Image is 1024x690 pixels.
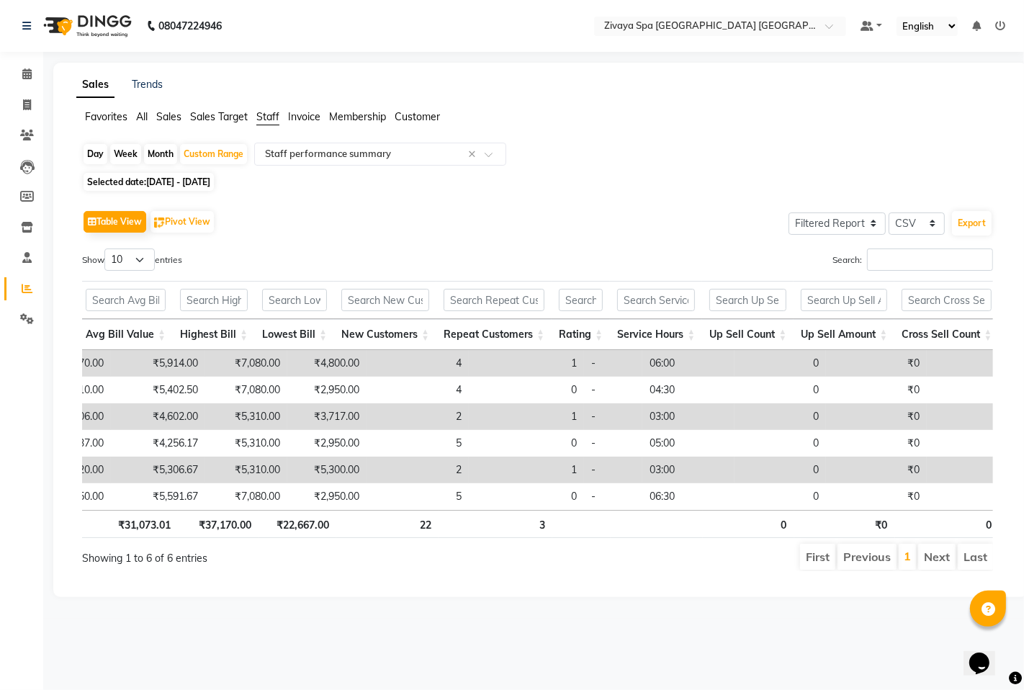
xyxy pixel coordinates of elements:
button: Table View [84,211,146,233]
img: pivot.png [154,218,165,228]
th: Lowest Bill: activate to sort column ascending [255,319,334,350]
td: ₹5,591.67 [111,483,205,510]
td: 0 [735,483,826,510]
th: Repeat Customers: activate to sort column ascending [436,319,552,350]
td: 0 [469,430,584,457]
td: 2 [367,457,469,483]
th: ₹0 [794,510,895,538]
label: Show entries [82,248,182,271]
td: ₹5,300.00 [287,457,367,483]
td: - [584,457,642,483]
td: ₹0 [826,403,927,430]
td: ₹2,950.00 [287,377,367,403]
a: Trends [132,78,163,91]
th: 3 [439,510,553,538]
input: Search Rating [559,289,603,311]
td: ₹4,602.00 [111,403,205,430]
td: - [584,350,642,377]
td: 5 [367,483,469,510]
td: ₹0 [826,377,927,403]
td: 0 [735,377,826,403]
input: Search: [867,248,993,271]
td: 0 [735,430,826,457]
input: Search Avg Bill Value [86,289,166,311]
input: Search Highest Bill [180,289,248,311]
button: Export [952,211,992,236]
td: ₹5,310.00 [205,457,287,483]
span: Selected date: [84,173,214,191]
td: - [584,483,642,510]
td: ₹0 [826,430,927,457]
span: All [136,110,148,123]
td: 5 [367,430,469,457]
td: ₹5,310.00 [205,430,287,457]
td: ₹0 [826,483,927,510]
span: Staff [256,110,279,123]
th: Cross Sell Count: activate to sort column ascending [894,319,999,350]
span: [DATE] - [DATE] [146,176,210,187]
span: Clear all [468,147,480,162]
th: ₹31,073.01 [86,510,178,538]
div: Week [110,144,141,164]
td: 1 [469,403,584,430]
td: ₹5,306.67 [111,457,205,483]
a: 1 [904,549,911,563]
td: ₹5,402.50 [111,377,205,403]
td: ₹7,080.00 [205,483,287,510]
td: ₹0 [826,457,927,483]
span: Sales [156,110,181,123]
span: Membership [329,110,386,123]
td: 03:00 [642,457,735,483]
input: Search New Customers [341,289,429,311]
td: 04:30 [642,377,735,403]
td: 0 [735,403,826,430]
td: ₹2,950.00 [287,483,367,510]
td: 2 [367,403,469,430]
td: ₹3,717.00 [287,403,367,430]
span: Invoice [288,110,320,123]
td: 0 [469,483,584,510]
input: Search Repeat Customers [444,289,544,311]
td: 0 [735,350,826,377]
button: Pivot View [151,211,214,233]
select: Showentries [104,248,155,271]
div: Month [144,144,177,164]
td: 4 [367,350,469,377]
td: ₹7,080.00 [205,350,287,377]
th: ₹37,170.00 [178,510,259,538]
td: 06:30 [642,483,735,510]
td: 4 [367,377,469,403]
th: Up Sell Count: activate to sort column ascending [702,319,794,350]
td: ₹5,914.00 [111,350,205,377]
td: ₹0 [826,350,927,377]
input: Search Cross Sell Count [902,289,992,311]
th: ₹22,667.00 [259,510,337,538]
img: logo [37,6,135,46]
input: Search Service Hours [617,289,695,311]
span: Favorites [85,110,127,123]
td: 1 [469,457,584,483]
span: Customer [395,110,440,123]
td: - [584,430,642,457]
div: Custom Range [180,144,247,164]
td: 1 [469,350,584,377]
td: - [584,403,642,430]
a: Sales [76,72,114,98]
td: 06:00 [642,350,735,377]
th: Highest Bill: activate to sort column ascending [173,319,255,350]
td: 0 [735,457,826,483]
td: 03:00 [642,403,735,430]
th: Avg Bill Value: activate to sort column ascending [78,319,173,350]
th: 22 [336,510,438,538]
th: 0 [703,510,794,538]
td: ₹4,256.17 [111,430,205,457]
iframe: chat widget [964,632,1010,676]
td: 0 [469,377,584,403]
label: Search: [832,248,993,271]
span: Sales Target [190,110,248,123]
th: 0 [895,510,1000,538]
input: Search Up Sell Count [709,289,786,311]
th: New Customers: activate to sort column ascending [334,319,436,350]
input: Search Up Sell Amount [801,289,887,311]
th: Rating: activate to sort column ascending [552,319,610,350]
